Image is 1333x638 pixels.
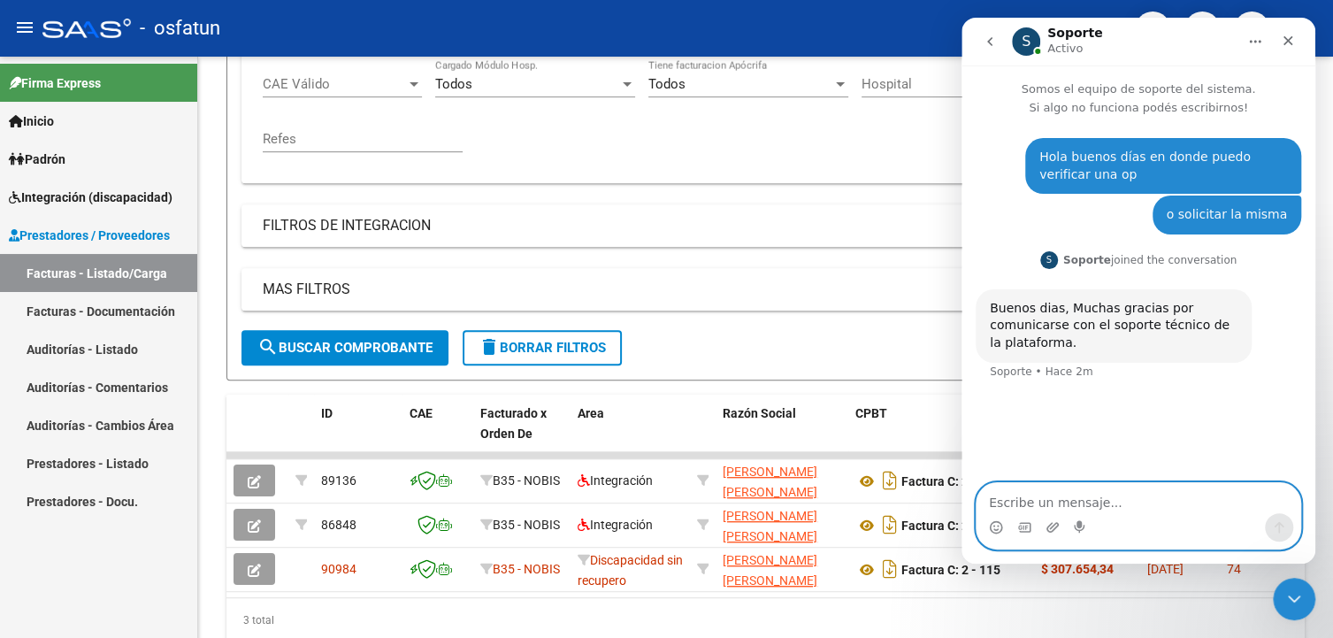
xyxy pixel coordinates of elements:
[723,465,817,499] span: [PERSON_NAME] [PERSON_NAME]
[9,73,101,93] span: Firma Express
[901,474,1000,488] strong: Factura C: 2 - 104
[321,406,333,420] span: ID
[241,330,448,365] button: Buscar Comprobante
[1273,578,1315,620] iframe: Intercom live chat
[571,395,690,473] datatable-header-cell: Area
[901,563,1000,577] strong: Factura C: 2 - 115
[723,462,841,499] div: 27375102132
[321,562,356,576] span: 90984
[1227,562,1241,576] span: 74
[435,76,472,92] span: Todos
[479,340,606,356] span: Borrar Filtros
[1147,562,1184,576] span: [DATE]
[493,473,560,488] span: B35 - NOBIS
[263,280,1247,299] mat-panel-title: MAS FILTROS
[480,406,547,441] span: Facturado x Orden De
[402,395,473,473] datatable-header-cell: CAE
[578,406,604,420] span: Area
[723,509,817,543] span: [PERSON_NAME] [PERSON_NAME]
[9,188,172,207] span: Integración (discapacidad)
[723,550,841,588] div: 27375102132
[578,473,653,488] span: Integración
[479,336,500,357] mat-icon: delete
[578,518,653,532] span: Integración
[578,553,683,588] span: Discapacidad sin recupero
[493,562,560,576] span: B35 - NOBIS
[901,519,993,533] strong: Factura C: 2 - 88
[9,150,65,169] span: Padrón
[410,406,433,420] span: CAE
[257,336,279,357] mat-icon: search
[140,9,220,48] span: - osfatun
[473,395,571,473] datatable-header-cell: Facturado x Orden De
[9,226,170,245] span: Prestadores / Proveedores
[463,330,622,365] button: Borrar Filtros
[493,518,560,532] span: B35 - NOBIS
[716,395,848,473] datatable-header-cell: Razón Social
[257,340,433,356] span: Buscar Comprobante
[878,555,901,583] i: Descargar documento
[878,511,901,539] i: Descargar documento
[878,466,901,495] i: Descargar documento
[14,17,35,38] mat-icon: menu
[263,216,1247,235] mat-panel-title: FILTROS DE INTEGRACION
[241,268,1290,311] mat-expansion-panel-header: MAS FILTROS
[241,204,1290,247] mat-expansion-panel-header: FILTROS DE INTEGRACION
[321,473,356,488] span: 89136
[263,76,406,92] span: CAE Válido
[848,395,1034,473] datatable-header-cell: CPBT
[1041,562,1114,576] strong: $ 307.654,34
[723,553,817,588] span: [PERSON_NAME] [PERSON_NAME]
[723,406,796,420] span: Razón Social
[961,18,1315,564] iframe: Intercom live chat
[648,76,686,92] span: Todos
[855,406,887,420] span: CPBT
[314,395,402,473] datatable-header-cell: ID
[9,111,54,131] span: Inicio
[321,518,356,532] span: 86848
[723,506,841,543] div: 27375102132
